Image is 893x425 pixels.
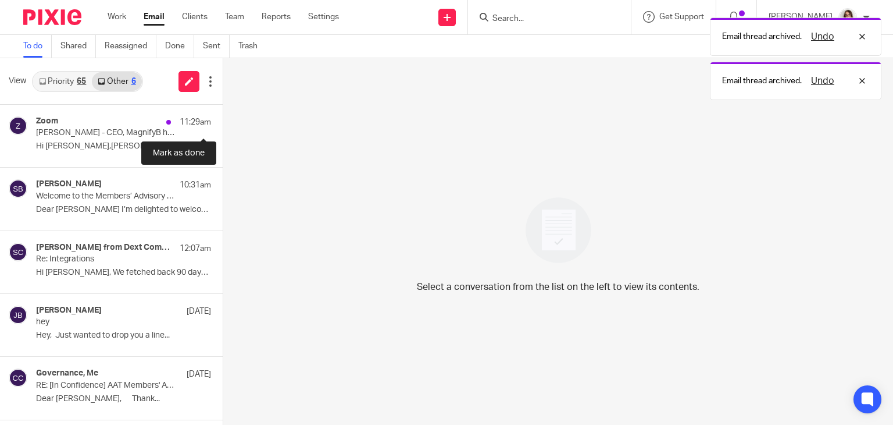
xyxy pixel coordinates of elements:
button: Undo [808,74,838,88]
h4: [PERSON_NAME] from Dext Commerce [36,243,174,253]
p: [DATE] [187,369,211,380]
p: Dear [PERSON_NAME] I’m delighted to welcome you... [36,205,211,215]
h4: Governance, Me [36,369,98,378]
p: Re: Integrations [36,254,176,264]
img: image [518,190,599,271]
p: 12:07am [180,243,211,254]
span: View [9,75,26,87]
div: 65 [77,77,86,86]
a: Sent [203,35,230,58]
a: Priority65 [33,72,92,91]
a: Other6 [92,72,141,91]
button: Undo [808,30,838,44]
p: Hi [PERSON_NAME],[PERSON_NAME] - CEO, MagnifyB... [36,141,211,151]
img: svg%3E [9,243,27,261]
img: svg%3E [9,116,27,135]
a: Clients [182,11,208,23]
p: Welcome to the Members’ Advisory Council [36,192,176,201]
a: Work [108,11,126,23]
p: Hi [PERSON_NAME], We fetched back 90 days for... [36,268,211,278]
p: 10:31am [180,179,211,191]
a: Reports [262,11,291,23]
img: svg%3E [9,306,27,324]
p: 11:29am [180,116,211,128]
a: Done [165,35,194,58]
p: [DATE] [187,306,211,317]
a: Team [225,11,244,23]
img: Caroline%20-%20HS%20-%20LI.png [838,8,857,27]
p: [PERSON_NAME] - CEO, MagnifyB has joined your meeting - [PERSON_NAME]: 30 min catch up [36,128,176,138]
div: 6 [131,77,136,86]
p: RE: [In Confidence] AAT Members' Advisory Council - Completed Forms – Members’ Advisory Council [36,381,176,391]
p: Email thread archived. [722,31,802,42]
h4: [PERSON_NAME] [36,306,102,316]
p: Select a conversation from the list on the left to view its contents. [417,280,699,294]
p: Dear [PERSON_NAME], Thank... [36,394,211,404]
a: Trash [238,35,266,58]
h4: [PERSON_NAME] [36,179,102,189]
a: Email [144,11,165,23]
p: Email thread archived. [722,75,802,87]
a: Reassigned [105,35,156,58]
a: Settings [308,11,339,23]
p: hey [36,317,176,327]
img: svg%3E [9,179,27,198]
img: svg%3E [9,369,27,387]
h4: Zoom [36,116,58,126]
a: Shared [60,35,96,58]
img: Pixie [23,9,81,25]
p: Hey, Just wanted to drop you a line... [36,331,211,341]
a: To do [23,35,52,58]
